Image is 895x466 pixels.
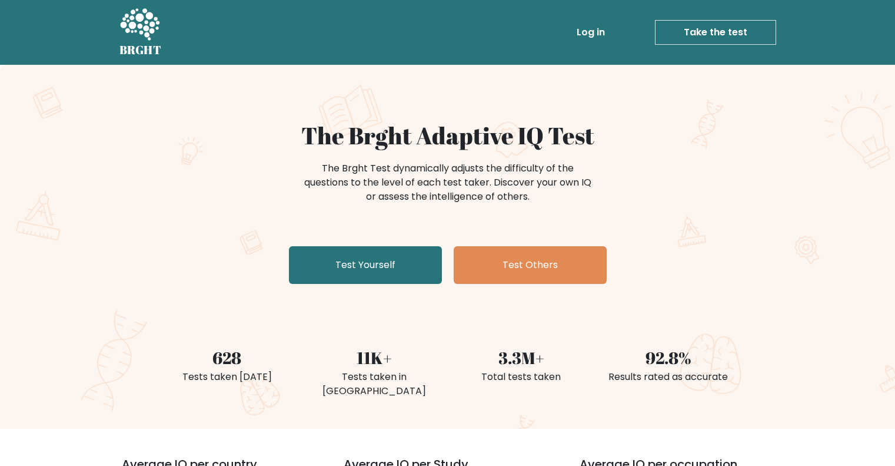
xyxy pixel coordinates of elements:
div: 92.8% [602,345,735,370]
div: Tests taken in [GEOGRAPHIC_DATA] [308,370,441,398]
div: Tests taken [DATE] [161,370,294,384]
div: Total tests taken [455,370,588,384]
div: 3.3M+ [455,345,588,370]
div: 628 [161,345,294,370]
div: Results rated as accurate [602,370,735,384]
h1: The Brght Adaptive IQ Test [161,121,735,150]
div: The Brght Test dynamically adjusts the difficulty of the questions to the level of each test take... [301,161,595,204]
div: 11K+ [308,345,441,370]
a: Test Others [454,246,607,284]
a: Take the test [655,20,776,45]
a: BRGHT [119,5,162,60]
h5: BRGHT [119,43,162,57]
a: Log in [572,21,610,44]
a: Test Yourself [289,246,442,284]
